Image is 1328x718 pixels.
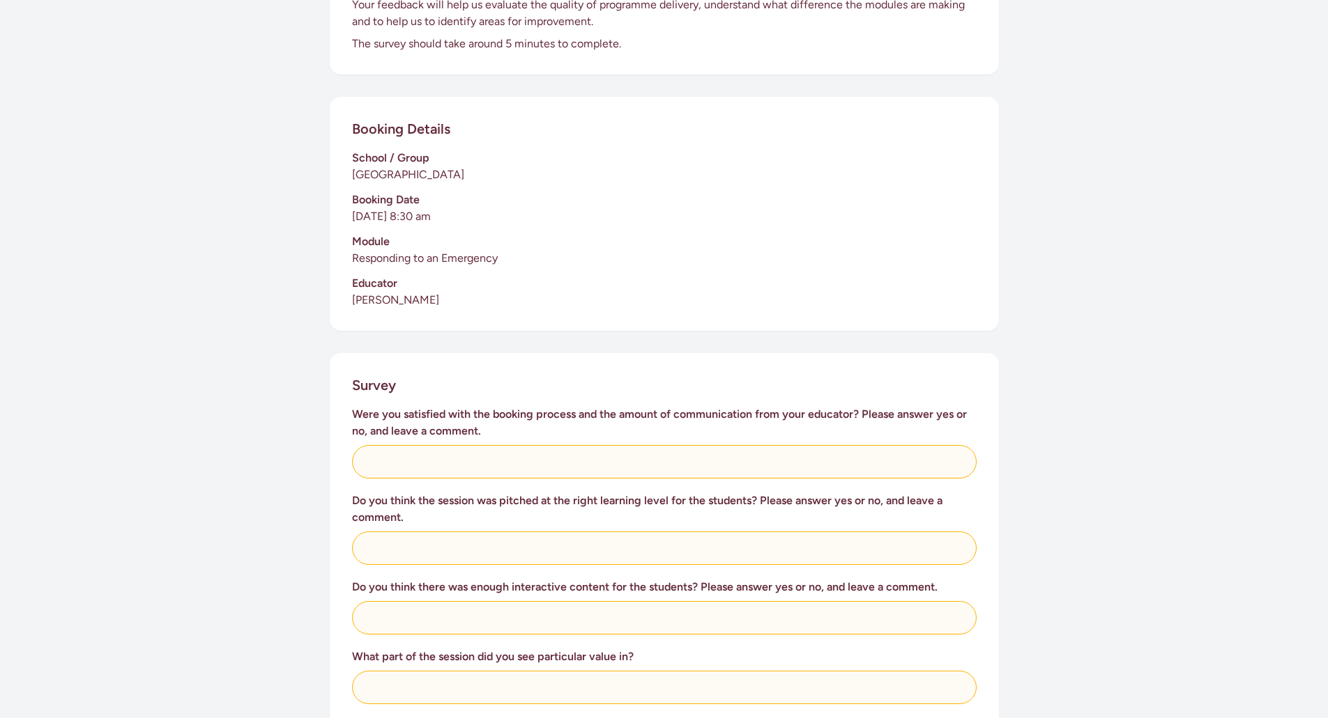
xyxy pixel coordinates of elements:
h3: Educator [352,275,977,292]
h3: School / Group [352,150,977,166]
h3: Module [352,233,977,250]
h2: Booking Details [352,119,450,139]
h2: Survey [352,375,396,395]
p: [DATE] 8:30 am [352,208,977,225]
h3: Do you think the session was pitched at the right learning level for the students? Please answer ... [352,492,977,526]
h3: Do you think there was enough interactive content for the students? Please answer yes or no, and ... [352,579,977,595]
p: [GEOGRAPHIC_DATA] [352,166,977,183]
p: Responding to an Emergency [352,250,977,267]
h3: What part of the session did you see particular value in? [352,648,977,665]
p: [PERSON_NAME] [352,292,977,309]
p: The survey should take around 5 minutes to complete. [352,36,977,52]
h3: Booking Date [352,192,977,208]
h3: Were you satisfied with the booking process and the amount of communication from your educator? P... [352,406,977,439]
